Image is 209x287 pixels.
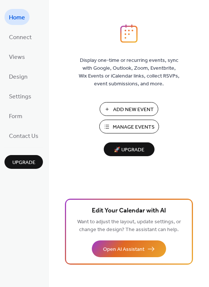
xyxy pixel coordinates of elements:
[113,106,154,114] span: Add New Event
[12,159,35,167] span: Upgrade
[77,217,181,235] span: Want to adjust the layout, update settings, or change the design? The assistant can help.
[108,145,150,155] span: 🚀 Upgrade
[9,91,31,102] span: Settings
[9,32,32,43] span: Connect
[4,68,32,84] a: Design
[104,142,155,156] button: 🚀 Upgrade
[4,127,43,143] a: Contact Us
[4,9,29,25] a: Home
[4,48,29,64] a: Views
[99,120,159,133] button: Manage Events
[103,246,144,253] span: Open AI Assistant
[9,71,28,83] span: Design
[4,29,36,45] a: Connect
[92,206,166,216] span: Edit Your Calendar with AI
[120,24,137,43] img: logo_icon.svg
[79,57,180,88] span: Display one-time or recurring events, sync with Google, Outlook, Zoom, Eventbrite, Wix Events or ...
[9,111,22,122] span: Form
[9,51,25,63] span: Views
[92,240,166,257] button: Open AI Assistant
[4,155,43,169] button: Upgrade
[100,102,158,116] button: Add New Event
[4,108,27,124] a: Form
[113,123,155,131] span: Manage Events
[9,12,25,23] span: Home
[4,88,36,104] a: Settings
[9,130,38,142] span: Contact Us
